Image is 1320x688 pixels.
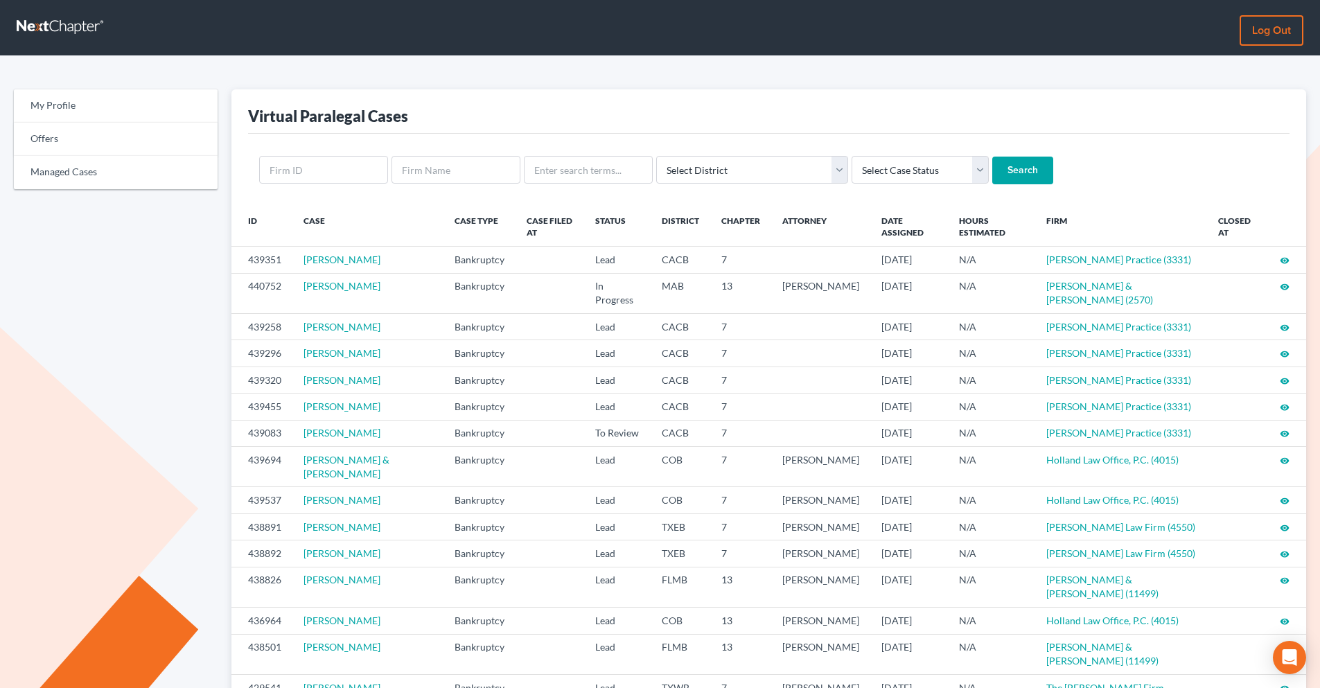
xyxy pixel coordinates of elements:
[584,634,651,674] td: Lead
[231,567,292,607] td: 438826
[1280,574,1290,585] a: visibility
[870,447,948,487] td: [DATE]
[303,615,380,626] a: [PERSON_NAME]
[870,420,948,446] td: [DATE]
[231,247,292,273] td: 439351
[303,521,380,533] a: [PERSON_NAME]
[443,367,516,393] td: Bankruptcy
[710,367,771,393] td: 7
[584,367,651,393] td: Lead
[948,314,1035,340] td: N/A
[771,447,870,487] td: [PERSON_NAME]
[1046,254,1191,265] a: [PERSON_NAME] Practice (3331)
[391,156,520,184] input: Firm Name
[443,567,516,607] td: Bankruptcy
[710,608,771,634] td: 13
[231,608,292,634] td: 436964
[870,340,948,367] td: [DATE]
[870,567,948,607] td: [DATE]
[1280,547,1290,559] a: visibility
[516,206,584,247] th: Case Filed At
[1273,641,1306,674] div: Open Intercom Messenger
[870,314,948,340] td: [DATE]
[1280,256,1290,265] i: visibility
[231,420,292,446] td: 439083
[231,314,292,340] td: 439258
[303,547,380,559] a: [PERSON_NAME]
[1280,494,1290,506] a: visibility
[303,574,380,585] a: [PERSON_NAME]
[14,156,218,189] a: Managed Cases
[1280,282,1290,292] i: visibility
[584,314,651,340] td: Lead
[870,608,948,634] td: [DATE]
[1280,349,1290,359] i: visibility
[651,367,710,393] td: CACB
[584,273,651,313] td: In Progress
[1046,321,1191,333] a: [PERSON_NAME] Practice (3331)
[1280,321,1290,333] a: visibility
[992,157,1053,184] input: Search
[1046,641,1159,667] a: [PERSON_NAME] & [PERSON_NAME] (11499)
[710,567,771,607] td: 13
[231,540,292,567] td: 438892
[14,123,218,156] a: Offers
[443,314,516,340] td: Bankruptcy
[303,254,380,265] a: [PERSON_NAME]
[771,487,870,513] td: [PERSON_NAME]
[1280,617,1290,626] i: visibility
[1280,615,1290,626] a: visibility
[710,540,771,567] td: 7
[524,156,653,184] input: Enter search terms...
[651,273,710,313] td: MAB
[443,513,516,540] td: Bankruptcy
[651,340,710,367] td: CACB
[231,487,292,513] td: 439537
[651,394,710,420] td: CACB
[1280,523,1290,533] i: visibility
[303,374,380,386] a: [PERSON_NAME]
[870,206,948,247] th: Date Assigned
[1280,521,1290,533] a: visibility
[1280,400,1290,412] a: visibility
[303,280,380,292] a: [PERSON_NAME]
[948,206,1035,247] th: Hours Estimated
[1280,403,1290,412] i: visibility
[1280,347,1290,359] a: visibility
[584,608,651,634] td: Lead
[231,394,292,420] td: 439455
[303,454,389,479] a: [PERSON_NAME] & [PERSON_NAME]
[259,156,388,184] input: Firm ID
[870,540,948,567] td: [DATE]
[584,247,651,273] td: Lead
[231,273,292,313] td: 440752
[1046,347,1191,359] a: [PERSON_NAME] Practice (3331)
[1046,454,1179,466] a: Holland Law Office, P.C. (4015)
[1046,280,1153,306] a: [PERSON_NAME] & [PERSON_NAME] (2570)
[231,447,292,487] td: 439694
[870,273,948,313] td: [DATE]
[1046,574,1159,599] a: [PERSON_NAME] & [PERSON_NAME] (11499)
[651,513,710,540] td: TXEB
[584,447,651,487] td: Lead
[303,494,380,506] a: [PERSON_NAME]
[771,273,870,313] td: [PERSON_NAME]
[584,420,651,446] td: To Review
[948,567,1035,607] td: N/A
[1280,549,1290,559] i: visibility
[443,273,516,313] td: Bankruptcy
[771,206,870,247] th: Attorney
[231,206,292,247] th: ID
[771,513,870,540] td: [PERSON_NAME]
[710,273,771,313] td: 13
[443,608,516,634] td: Bankruptcy
[1280,454,1290,466] a: visibility
[584,394,651,420] td: Lead
[710,420,771,446] td: 7
[710,634,771,674] td: 13
[710,247,771,273] td: 7
[584,340,651,367] td: Lead
[771,634,870,674] td: [PERSON_NAME]
[584,206,651,247] th: Status
[443,247,516,273] td: Bankruptcy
